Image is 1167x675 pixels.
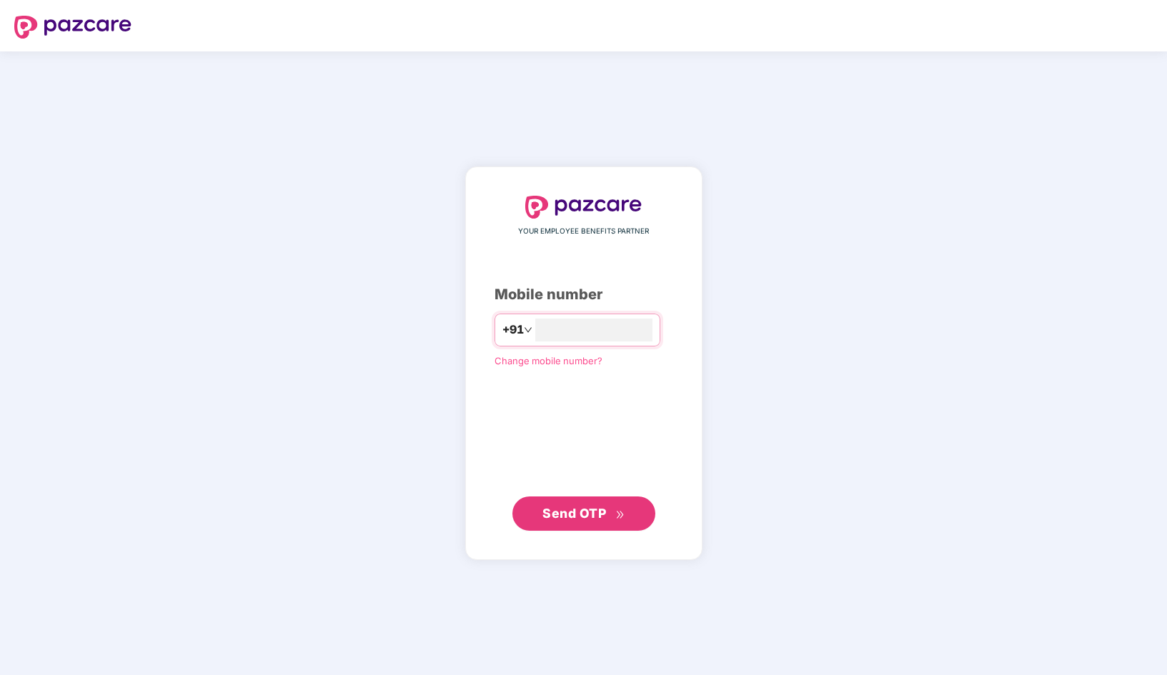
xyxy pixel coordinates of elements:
[512,496,655,531] button: Send OTPdouble-right
[14,16,131,39] img: logo
[524,326,532,334] span: down
[615,510,625,519] span: double-right
[542,506,606,521] span: Send OTP
[495,355,602,366] a: Change mobile number?
[518,226,649,237] span: YOUR EMPLOYEE BENEFITS PARTNER
[525,196,642,219] img: logo
[495,284,673,306] div: Mobile number
[502,321,524,339] span: +91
